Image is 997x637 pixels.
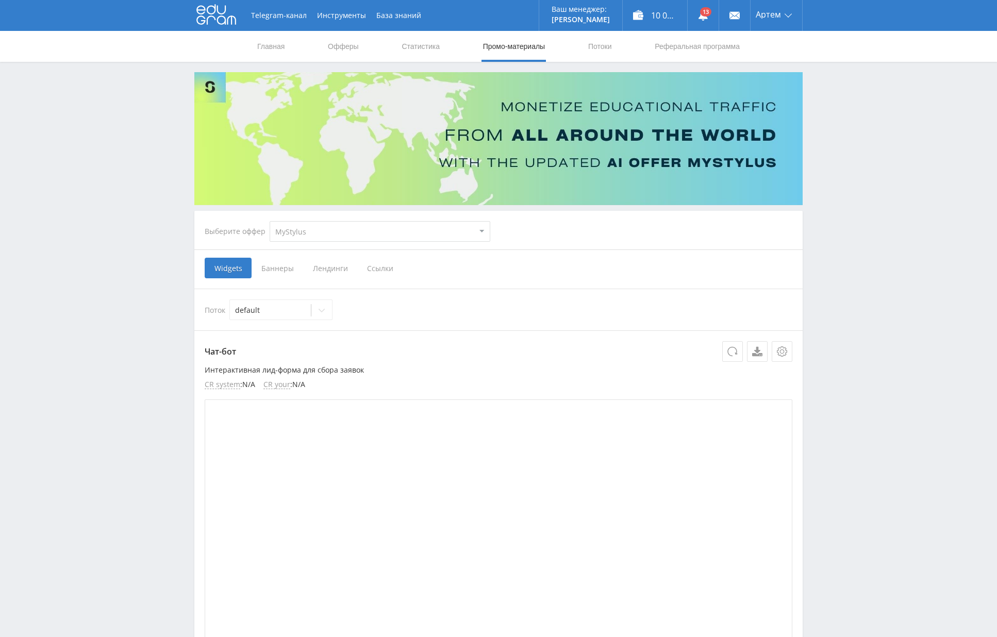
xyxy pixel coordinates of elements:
span: Лендинги [303,258,357,278]
p: Чат-бот [205,341,792,362]
span: Баннеры [252,258,303,278]
span: CR system [205,380,240,389]
a: Главная [256,31,286,62]
span: Widgets [205,258,252,278]
span: CR your [263,380,290,389]
a: Скачать [747,341,768,362]
img: Banner [194,72,803,205]
p: Интерактивная лид-форма для сбора заявок [205,366,792,374]
a: Офферы [327,31,360,62]
div: Поток [205,299,792,320]
span: Артем [756,10,781,19]
a: Реферальная программа [654,31,741,62]
p: Ваш менеджер: [552,5,610,13]
p: [PERSON_NAME] [552,15,610,24]
button: Настройки [772,341,792,362]
button: Обновить [722,341,743,362]
a: Статистика [401,31,441,62]
li: : N/A [205,380,255,389]
a: Потоки [587,31,613,62]
span: Ссылки [357,258,403,278]
li: : N/A [263,380,305,389]
div: Выберите оффер [205,227,270,236]
a: Промо-материалы [482,31,546,62]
